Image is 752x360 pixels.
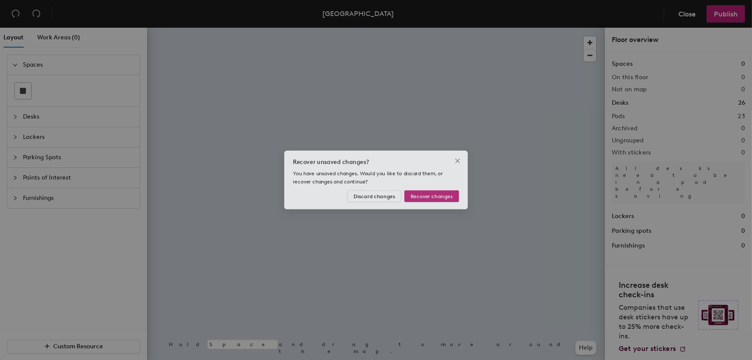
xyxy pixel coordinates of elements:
div: Recover unsaved changes? [278,154,474,164]
button: Discard changes [342,192,406,206]
span: Recover changes [417,196,466,203]
button: Recover changes [409,192,474,206]
span: Close [465,154,479,161]
span: close [469,154,476,161]
span: Discard changes [350,196,398,203]
button: Close [465,151,479,164]
span: You have unsaved changes. Would you like to discard them, or recover changes and continue? [278,169,455,186]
